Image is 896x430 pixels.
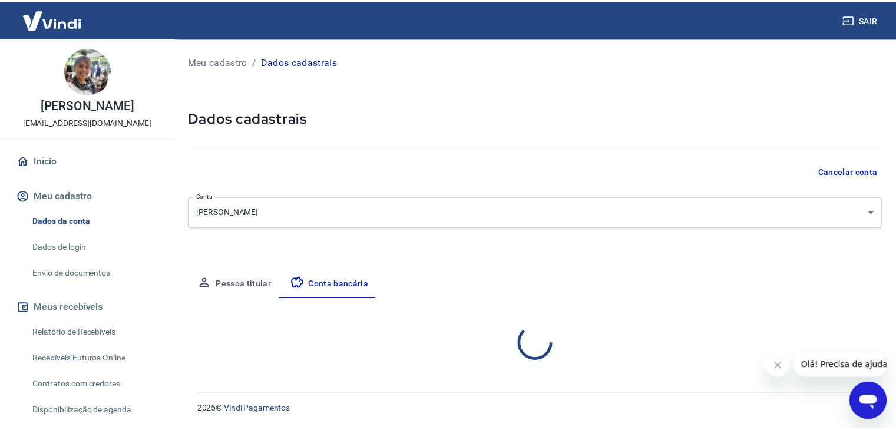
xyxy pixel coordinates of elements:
label: Conta [198,191,214,200]
button: Meu cadastro [14,183,162,209]
span: Olá! Precisa de ajuda? [7,8,99,18]
button: Conta bancária [283,270,382,299]
p: 2025 © [199,403,877,416]
p: [PERSON_NAME] [41,99,135,111]
button: Pessoa titular [190,270,283,299]
p: [EMAIL_ADDRESS][DOMAIN_NAME] [23,116,153,128]
a: Relatório de Recebíveis [28,321,162,345]
a: Contratos com credores [28,373,162,398]
a: Início [14,148,162,174]
a: Dados da conta [28,209,162,233]
img: Vindi [14,1,91,37]
a: Disponibilização de agenda [28,399,162,424]
h5: Dados cadastrais [190,108,891,127]
button: Meus recebíveis [14,295,162,321]
a: Dados de login [28,236,162,260]
iframe: Mensagem da empresa [802,352,895,378]
a: Envio de documentos [28,262,162,286]
img: 1e05de29-8778-4c5c-aed9-9184701ba8da.jpeg [65,47,112,94]
button: Cancelar conta [821,161,891,183]
p: Dados cadastrais [263,54,340,68]
iframe: Fechar mensagem [773,355,797,378]
p: / [254,54,259,68]
div: [PERSON_NAME] [190,197,891,228]
iframe: Botão para abrir a janela de mensagens [858,383,895,421]
button: Sair [848,8,891,30]
a: Vindi Pagamentos [226,405,293,414]
a: Recebíveis Futuros Online [28,347,162,371]
a: Meu cadastro [190,54,250,68]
